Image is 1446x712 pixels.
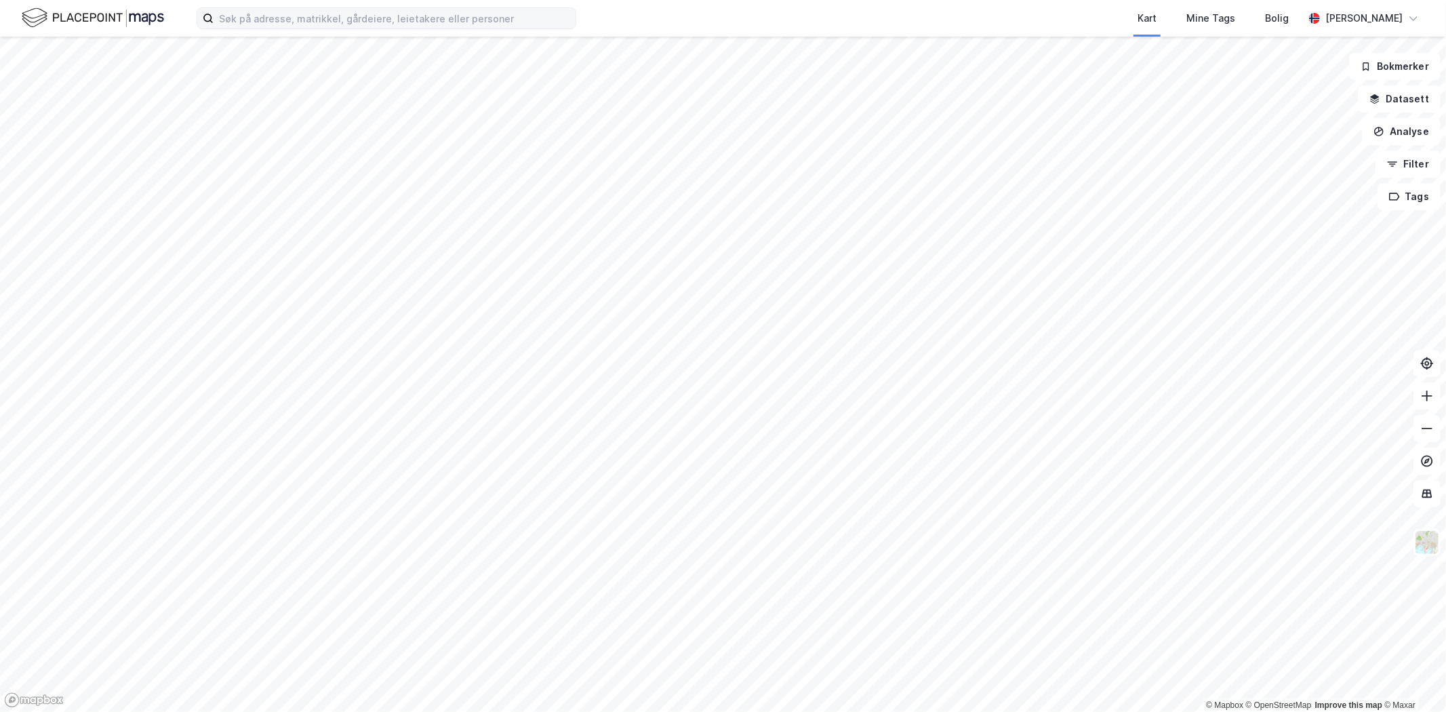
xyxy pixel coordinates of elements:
[1138,10,1157,26] div: Kart
[1378,647,1446,712] div: Kontrollprogram for chat
[1265,10,1289,26] div: Bolig
[1186,10,1235,26] div: Mine Tags
[22,6,164,30] img: logo.f888ab2527a4732fd821a326f86c7f29.svg
[214,8,576,28] input: Søk på adresse, matrikkel, gårdeiere, leietakere eller personer
[1325,10,1403,26] div: [PERSON_NAME]
[1378,647,1446,712] iframe: Chat Widget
